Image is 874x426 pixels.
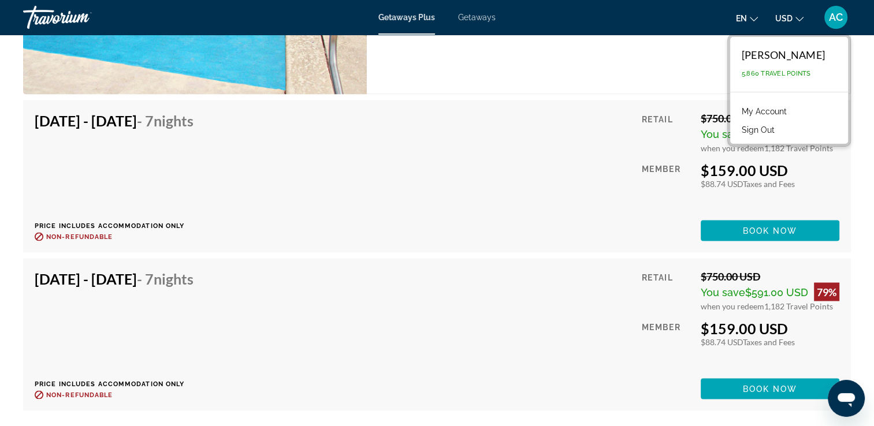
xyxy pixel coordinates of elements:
[46,391,113,398] span: Non-refundable
[764,301,833,311] span: 1,182 Travel Points
[35,111,194,129] h4: [DATE] - [DATE]
[701,128,745,140] span: You save
[642,319,692,369] div: Member
[35,270,194,287] h4: [DATE] - [DATE]
[742,70,811,77] span: 5,860 Travel Points
[701,220,839,241] button: Book now
[743,226,798,235] span: Book now
[814,282,839,301] div: 79%
[775,10,804,27] button: Change currency
[736,14,747,23] span: en
[154,111,194,129] span: Nights
[701,270,839,282] div: $750.00 USD
[736,104,793,119] a: My Account
[775,14,793,23] span: USD
[764,143,833,152] span: 1,182 Travel Points
[701,378,839,399] button: Book now
[701,286,745,298] span: You save
[35,380,202,387] p: Price includes accommodation only
[46,233,113,240] span: Non-refundable
[642,270,692,311] div: Retail
[745,286,808,298] span: $591.00 USD
[821,5,851,29] button: User Menu
[642,111,692,152] div: Retail
[378,13,435,22] a: Getaways Plus
[701,319,839,337] div: $159.00 USD
[736,10,758,27] button: Change language
[701,161,839,178] div: $159.00 USD
[35,222,202,229] p: Price includes accommodation only
[642,161,692,211] div: Member
[154,270,194,287] span: Nights
[458,13,496,22] a: Getaways
[736,122,780,137] button: Sign Out
[701,143,764,152] span: when you redeem
[23,2,139,32] a: Travorium
[701,337,839,346] div: $88.74 USD
[701,178,839,188] div: $88.74 USD
[743,178,795,188] span: Taxes and Fees
[701,301,764,311] span: when you redeem
[743,337,795,346] span: Taxes and Fees
[137,111,194,129] span: - 7
[829,12,843,23] span: AC
[828,380,865,417] iframe: Button to launch messaging window
[743,384,798,393] span: Book now
[742,48,825,61] div: [PERSON_NAME]
[137,270,194,287] span: - 7
[701,111,839,124] div: $750.00 USD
